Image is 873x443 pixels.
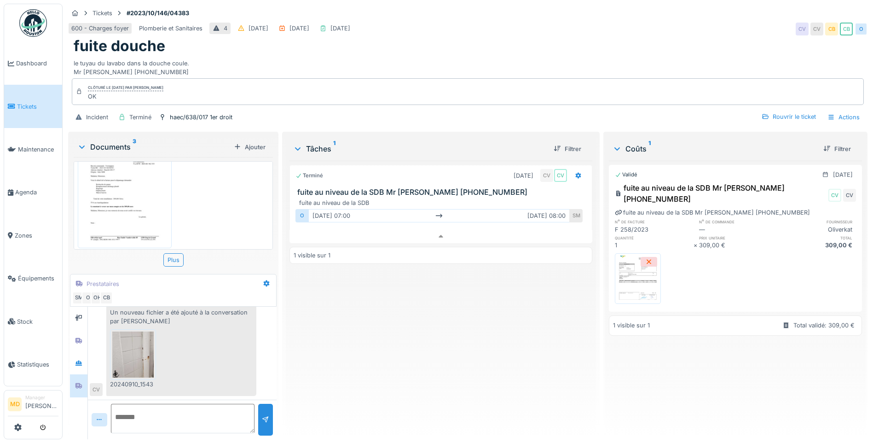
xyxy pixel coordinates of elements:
div: Clôturé le [DATE] par [PERSON_NAME] [88,85,163,91]
img: 9avj5u1m6kqa8dr7xijsxe73z2qd [617,256,659,302]
div: facture 258 de 2023 foyer haecht 638:17.pdf [78,248,172,257]
div: CV [828,189,841,202]
div: Manager [25,394,58,401]
span: Maintenance [18,145,58,154]
div: — [699,225,777,234]
div: [DATE] [833,170,853,179]
div: fuite au niveau de la SDB Mr [PERSON_NAME] [PHONE_NUMBER] [615,208,810,217]
h6: prix unitaire [699,235,777,241]
h6: total [778,235,856,241]
div: CB [840,23,853,35]
div: haec/638/017 1er droit [170,113,232,122]
div: O [855,23,867,35]
div: Coûts [613,143,816,154]
a: Agenda [4,171,62,214]
div: fuite au niveau de la SDB Mr [PERSON_NAME] [PHONE_NUMBER] [615,182,827,204]
h6: quantité [615,235,693,241]
img: eeoey763bso5kjxwyvt9b7wrau24 [112,332,154,378]
strong: #2023/10/146/04383 [123,9,193,17]
div: CV [843,189,856,202]
span: Tickets [17,102,58,111]
div: SM [72,291,85,304]
div: CB [825,23,838,35]
h3: fuite au niveau de la SDB Mr [PERSON_NAME] [PHONE_NUMBER] [297,188,588,197]
div: CV [540,169,553,182]
div: 4 [224,24,227,33]
div: Documents [77,141,230,152]
a: Maintenance [4,128,62,171]
div: Un nouveau fichier a été ajouté à la conversation par [PERSON_NAME] [106,304,256,396]
span: Dashboard [16,59,58,68]
div: fuite au niveau de la SDB [299,198,586,207]
div: CV [810,23,823,35]
span: Agenda [15,188,58,197]
div: [DATE] [514,171,533,180]
li: MD [8,397,22,411]
div: Prestataires [87,280,119,288]
div: Plus [163,253,184,267]
span: Zones [15,231,58,240]
div: Tickets [93,9,112,17]
a: Zones [4,214,62,257]
h6: n° de facture [615,219,693,225]
div: Rouvrir le ticket [758,111,820,123]
sup: 1 [333,143,335,154]
div: F 258/2023 [615,225,693,234]
div: [DATE] [249,24,268,33]
div: SM [570,209,583,222]
a: Dashboard [4,42,62,85]
a: Équipements [4,257,62,300]
div: Terminé [129,113,151,122]
div: Tâches [293,143,546,154]
div: Filtrer [820,143,855,155]
a: MD Manager[PERSON_NAME] [8,394,58,416]
div: 1 visible sur 1 [613,321,650,330]
div: 309,00 € [778,241,856,250]
h1: fuite douche [74,37,165,55]
span: Stock [17,317,58,326]
div: Terminé [295,172,323,180]
div: 1 [615,241,693,250]
div: Total validé: 309,00 € [793,321,855,330]
img: u2uvrvfskp73qwq330jvzsr5d4zq [80,120,169,246]
div: [DATE] 07:00 [DATE] 08:00 [308,209,570,222]
div: O [81,291,94,304]
div: 1 visible sur 1 [294,251,330,260]
span: Équipements [18,274,58,283]
div: CB [100,291,113,304]
div: Ajouter [230,141,269,153]
div: [DATE] [289,24,309,33]
div: 309,00 € [699,241,777,250]
div: Filtrer [550,143,585,155]
sup: 1 [648,143,651,154]
a: Stock [4,300,62,343]
div: OH [91,291,104,304]
sup: 3 [133,141,136,152]
li: [PERSON_NAME] [25,394,58,414]
div: O [295,209,308,222]
div: CV [90,383,103,396]
h6: fournisseur [778,219,856,225]
div: Oliverkat [778,225,856,234]
div: Actions [823,111,864,124]
a: Tickets [4,85,62,128]
div: Incident [86,113,108,122]
div: × [694,241,700,250]
div: 600 - Charges foyer [71,24,129,33]
a: Statistiques [4,343,62,386]
div: Validé [615,171,637,179]
div: [DATE] [330,24,350,33]
div: 20240910_154342.jpg [110,380,156,389]
div: le tuyau du lavabo dans la douche coule. Mr [PERSON_NAME] [PHONE_NUMBER] [74,55,862,76]
div: CV [796,23,809,35]
img: Badge_color-CXgf-gQk.svg [19,9,47,37]
div: CV [554,169,567,182]
span: Statistiques [17,360,58,369]
h6: n° de commande [699,219,777,225]
div: Plomberie et Sanitaires [139,24,202,33]
div: OK [88,92,163,101]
